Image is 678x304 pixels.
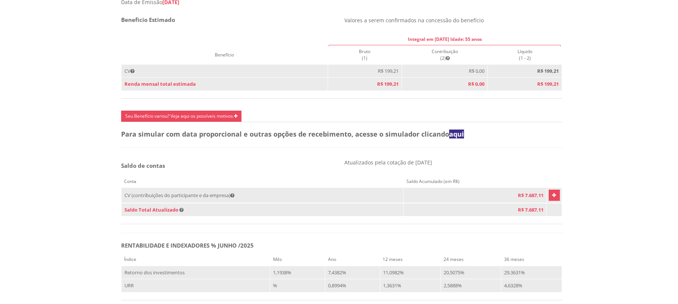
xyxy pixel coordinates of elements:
[124,206,178,213] span: Saldo Total Atualizado
[345,17,563,24] p: Valores a serem confirmados na concessão do benefício
[468,81,484,87] span: R$ 0,00
[328,45,402,64] th: Bruto (1)
[377,81,399,87] span: R$ 199,21
[270,279,325,292] td: %
[121,45,328,64] th: Benefício
[121,131,562,138] h4: Para simular com data proporcional e outras opções de recebimento, acesse o simulador clicando
[441,279,501,292] td: 2,5888%
[124,192,234,199] span: CV (contribuições do participante e da empresa)
[325,279,380,292] td: 0,8994%
[537,81,559,87] b: R$ 199,21
[325,253,380,266] th: Ano
[432,48,458,61] span: Contribuição (2)
[121,78,328,91] td: Renda mensal total estimada
[449,130,464,138] a: aqui
[537,68,559,74] b: R$ 199,21
[380,253,440,266] th: 12 meses
[121,111,241,122] a: Seu Benefício variou? Veja aqui os possíveis motivos.
[121,253,270,266] th: Índice
[124,68,134,74] span: CV
[325,266,380,279] td: 7,4382%
[270,253,325,266] th: Mês
[380,279,440,292] td: 1,3631%
[270,266,325,279] td: 1,1938%
[501,279,562,292] td: 4,6328%
[121,279,270,292] td: URR
[501,266,562,279] td: 29,3631%
[469,68,484,74] span: R$ 0,00
[378,68,399,74] span: R$ 199,21
[441,253,501,266] th: 24 meses
[121,163,339,169] h5: Saldo de contas
[488,45,562,64] th: Líquido (1 - 2)
[121,242,562,249] h5: RENTABILIDADE E INDEXADORES % JUNHO /2025
[380,266,440,279] td: 11,0982%
[121,17,339,23] h4: Benefício Estimado
[501,253,562,266] th: 36 meses
[441,266,501,279] td: 20,5075%
[328,33,562,45] th: Integral em [DATE] Idade: 55 anos
[121,175,403,188] th: Conta
[403,175,547,188] th: Saldo Acumulado (em R$)
[121,266,270,279] td: Retorno dos investimentos
[518,192,544,199] span: R$ 7.687,11
[345,159,563,166] p: Atualizados pela cotação de [DATE]
[518,206,544,213] span: R$ 7.687,11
